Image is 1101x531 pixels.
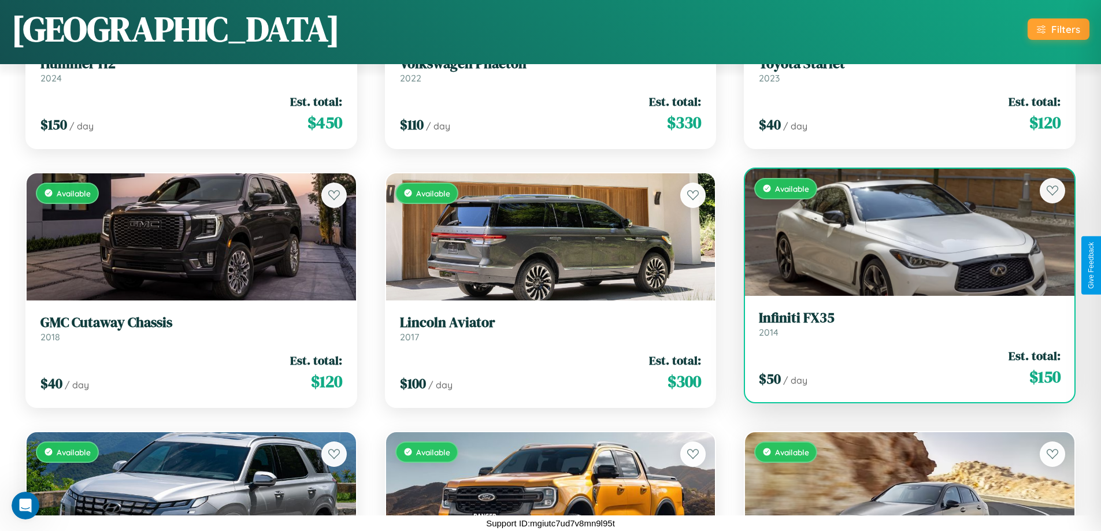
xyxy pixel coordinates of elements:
[1029,111,1061,134] span: $ 120
[667,111,701,134] span: $ 330
[290,93,342,110] span: Est. total:
[486,515,615,531] p: Support ID: mgiutc7ud7v8mn9l95t
[400,331,419,343] span: 2017
[40,374,62,393] span: $ 40
[400,374,426,393] span: $ 100
[775,184,809,194] span: Available
[775,447,809,457] span: Available
[668,370,701,393] span: $ 300
[40,55,342,72] h3: Hummer H2
[40,314,342,331] h3: GMC Cutaway Chassis
[783,120,807,132] span: / day
[783,374,807,386] span: / day
[1009,93,1061,110] span: Est. total:
[759,72,780,84] span: 2023
[40,331,60,343] span: 2018
[426,120,450,132] span: / day
[40,115,67,134] span: $ 150
[311,370,342,393] span: $ 120
[40,72,62,84] span: 2024
[400,314,702,331] h3: Lincoln Aviator
[649,352,701,369] span: Est. total:
[428,379,453,391] span: / day
[1051,23,1080,35] div: Filters
[1087,242,1095,289] div: Give Feedback
[1029,365,1061,388] span: $ 150
[400,115,424,134] span: $ 110
[307,111,342,134] span: $ 450
[65,379,89,391] span: / day
[416,447,450,457] span: Available
[290,352,342,369] span: Est. total:
[1028,18,1089,40] button: Filters
[400,72,421,84] span: 2022
[57,447,91,457] span: Available
[759,55,1061,84] a: Toyota Starlet2023
[57,188,91,198] span: Available
[1009,347,1061,364] span: Est. total:
[12,5,340,53] h1: [GEOGRAPHIC_DATA]
[759,115,781,134] span: $ 40
[416,188,450,198] span: Available
[400,55,702,84] a: Volkswagen Phaeton2022
[12,492,39,519] iframe: Intercom live chat
[400,55,702,72] h3: Volkswagen Phaeton
[759,326,779,338] span: 2014
[69,120,94,132] span: / day
[759,310,1061,326] h3: Infiniti FX35
[40,314,342,343] a: GMC Cutaway Chassis2018
[400,314,702,343] a: Lincoln Aviator2017
[40,55,342,84] a: Hummer H22024
[759,369,781,388] span: $ 50
[649,93,701,110] span: Est. total:
[759,310,1061,338] a: Infiniti FX352014
[759,55,1061,72] h3: Toyota Starlet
